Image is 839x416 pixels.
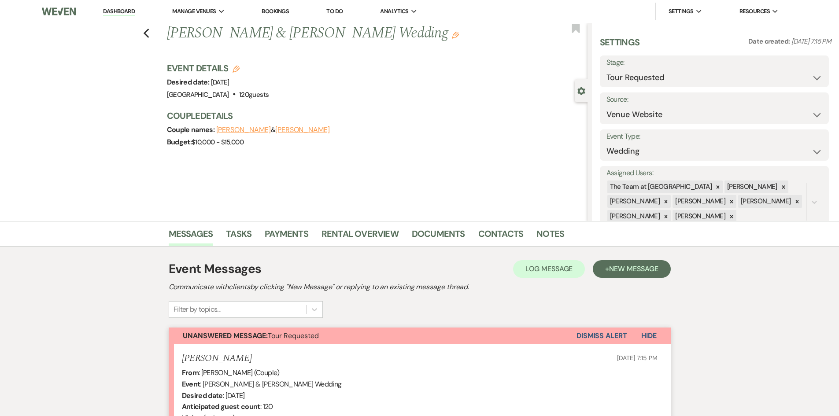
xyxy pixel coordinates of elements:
[525,264,573,273] span: Log Message
[192,138,244,147] span: $10,000 - $15,000
[183,331,319,340] span: Tour Requested
[673,195,727,208] div: [PERSON_NAME]
[167,125,216,134] span: Couple names:
[226,227,251,246] a: Tasks
[536,227,564,246] a: Notes
[609,264,658,273] span: New Message
[182,368,199,377] b: From
[167,90,229,99] span: [GEOGRAPHIC_DATA]
[669,7,694,16] span: Settings
[607,210,662,223] div: [PERSON_NAME]
[169,227,213,246] a: Messages
[167,77,211,87] span: Desired date:
[617,354,657,362] span: [DATE] 7:15 PM
[738,195,792,208] div: [PERSON_NAME]
[577,328,627,344] button: Dismiss Alert
[606,56,822,69] label: Stage:
[211,78,229,87] span: [DATE]
[593,260,670,278] button: +New Message
[607,195,662,208] div: [PERSON_NAME]
[412,227,465,246] a: Documents
[167,23,500,44] h1: [PERSON_NAME] & [PERSON_NAME] Wedding
[577,86,585,95] button: Close lead details
[174,304,221,315] div: Filter by topics...
[216,126,271,133] button: [PERSON_NAME]
[791,37,831,46] span: [DATE] 7:15 PM
[673,210,727,223] div: [PERSON_NAME]
[262,7,289,15] a: Bookings
[182,353,252,364] h5: [PERSON_NAME]
[322,227,399,246] a: Rental Overview
[169,328,577,344] button: Unanswered Message:Tour Requested
[748,37,791,46] span: Date created:
[216,125,330,134] span: &
[182,391,223,400] b: Desired date
[265,227,308,246] a: Payments
[380,7,408,16] span: Analytics
[182,379,200,389] b: Event
[641,331,657,340] span: Hide
[103,7,135,16] a: Dashboard
[182,402,260,411] b: Anticipated guest count
[183,331,268,340] strong: Unanswered Message:
[167,62,269,74] h3: Event Details
[167,137,192,147] span: Budget:
[724,180,779,193] div: [PERSON_NAME]
[606,93,822,106] label: Source:
[275,126,330,133] button: [PERSON_NAME]
[172,7,216,16] span: Manage Venues
[513,260,585,278] button: Log Message
[169,260,262,278] h1: Event Messages
[452,31,459,39] button: Edit
[600,36,640,55] h3: Settings
[606,167,822,180] label: Assigned Users:
[606,130,822,143] label: Event Type:
[739,7,770,16] span: Resources
[42,2,75,21] img: Weven Logo
[607,180,713,193] div: The Team at [GEOGRAPHIC_DATA]
[478,227,524,246] a: Contacts
[239,90,269,99] span: 120 guests
[326,7,343,15] a: To Do
[169,282,671,292] h2: Communicate with clients by clicking "New Message" or replying to an existing message thread.
[627,328,671,344] button: Hide
[167,110,579,122] h3: Couple Details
